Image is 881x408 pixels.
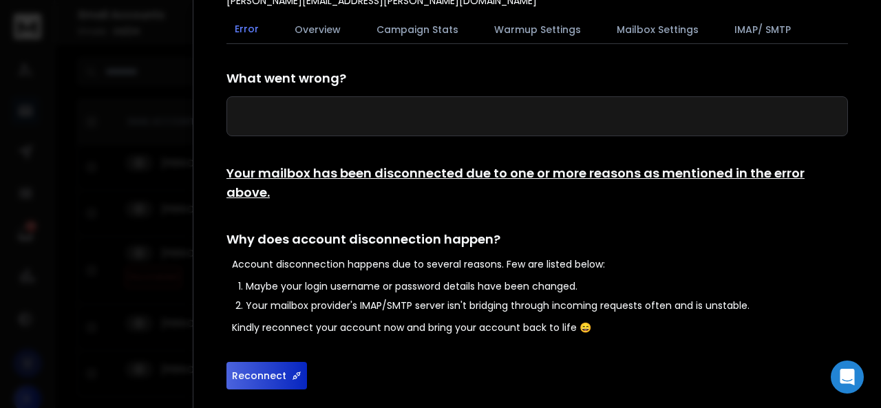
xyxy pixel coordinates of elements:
[232,257,848,271] p: Account disconnection happens due to several reasons. Few are listed below:
[226,164,848,202] h1: Your mailbox has been disconnected due to one or more reasons as mentioned in the error above.
[368,14,467,45] button: Campaign Stats
[726,14,799,45] button: IMAP/ SMTP
[486,14,589,45] button: Warmup Settings
[232,321,848,334] p: Kindly reconnect your account now and bring your account back to life 😄
[226,69,848,88] h1: What went wrong?
[226,230,848,249] h1: Why does account disconnection happen?
[226,14,267,45] button: Error
[246,279,848,293] li: Maybe your login username or password details have been changed.
[831,361,864,394] div: Open Intercom Messenger
[246,299,848,312] li: Your mailbox provider's IMAP/SMTP server isn't bridging through incoming requests often and is un...
[608,14,707,45] button: Mailbox Settings
[226,362,307,389] button: Reconnect
[286,14,349,45] button: Overview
